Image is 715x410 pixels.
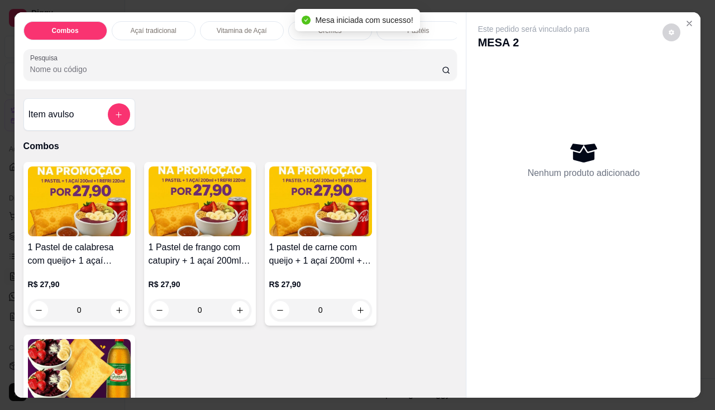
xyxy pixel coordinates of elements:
span: check-circle [302,16,311,25]
button: Close [680,15,698,32]
p: Combos [52,26,79,35]
p: Nenhum produto adicionado [527,166,640,180]
img: product-image [28,166,131,236]
p: Este pedido será vinculado para [478,23,589,35]
input: Pesquisa [30,64,442,75]
button: decrease-product-quantity [662,23,680,41]
h4: 1 Pastel de frango com catupiry + 1 açaí 200ml + 1 refri lata 220ml [149,241,251,268]
h4: 1 pastel de carne com queijo + 1 açaí 200ml + 1 refri lata 220ml [269,241,372,268]
button: add-separate-item [108,103,130,126]
img: product-image [269,166,372,236]
span: Mesa iniciada com sucesso! [315,16,413,25]
p: Vitamina de Açaí [217,26,267,35]
p: R$ 27,90 [149,279,251,290]
img: product-image [28,339,131,409]
p: Pastéis [407,26,429,35]
label: Pesquisa [30,53,61,63]
h4: 1 Pastel de calabresa com queijo+ 1 açaí 200ml+ 1 refri lata 220ml [28,241,131,268]
p: Combos [23,140,457,153]
p: MESA 2 [478,35,589,50]
p: Açaí tradicional [131,26,177,35]
p: R$ 27,90 [28,279,131,290]
h4: Item avulso [28,108,74,121]
p: R$ 27,90 [269,279,372,290]
img: product-image [149,166,251,236]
